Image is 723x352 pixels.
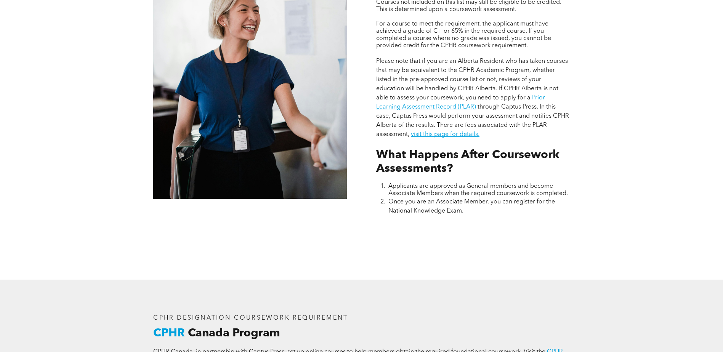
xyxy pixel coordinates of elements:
[376,21,551,49] span: For a course to meet the requirement, the applicant must have achieved a grade of C+ or 65% in th...
[376,58,568,101] span: Please note that if you are an Alberta Resident who has taken courses that may be equivalent to t...
[153,315,348,321] span: CPHR DESIGNATION COURSEWORK REQUIREMENT
[188,328,280,339] span: Canada Program
[376,149,559,174] span: What Happens After Coursework Assessments?
[388,199,555,214] span: Once you are an Associate Member, you can register for the National Knowledge Exam.
[388,183,568,197] span: Applicants are approved as General members and become Associate Members when the required coursew...
[411,131,479,138] a: visit this page for details.
[153,328,185,339] span: CPHR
